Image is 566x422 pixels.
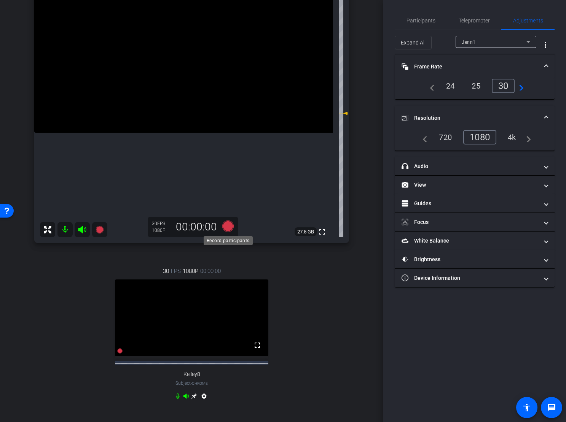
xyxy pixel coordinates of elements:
div: 1080 [463,130,496,144]
mat-icon: message [547,403,556,412]
mat-icon: settings [199,393,209,402]
button: More Options for Adjustments Panel [536,36,555,54]
mat-panel-title: Device Information [402,274,539,282]
mat-icon: navigate_before [418,133,427,142]
div: Frame Rate [395,79,555,99]
mat-panel-title: View [402,181,539,189]
mat-expansion-panel-header: White Balance [395,232,555,250]
mat-panel-title: Resolution [402,114,539,122]
mat-icon: fullscreen [317,227,327,236]
span: 00:00:00 [200,267,221,275]
div: 24 [440,79,461,92]
span: Chrome [192,381,208,386]
mat-expansion-panel-header: Guides [395,194,555,213]
div: 30 [152,221,171,227]
span: - [191,381,192,386]
mat-expansion-panel-header: Audio [395,157,555,175]
span: Adjustments [513,18,543,23]
span: Subject [175,380,208,387]
span: Participants [407,18,435,23]
mat-expansion-panel-header: Resolution [395,106,555,130]
mat-panel-title: Frame Rate [402,63,539,71]
div: 25 [466,79,486,92]
span: 27.5 GB [295,227,317,236]
mat-icon: navigate_next [515,81,524,90]
div: 720 [433,131,458,144]
mat-icon: navigate_before [426,81,435,90]
mat-expansion-panel-header: Frame Rate [395,54,555,79]
span: FPS [157,221,165,226]
div: Resolution [395,130,555,151]
div: 4k [502,131,522,144]
div: 30 [492,79,515,93]
span: FPS [171,267,181,275]
mat-icon: navigate_next [522,133,531,142]
mat-icon: fullscreen [253,341,262,350]
mat-expansion-panel-header: Brightness [395,250,555,268]
mat-panel-title: Brightness [402,255,539,263]
span: 30 [163,267,169,275]
mat-icon: accessibility [522,403,531,412]
span: Expand All [401,35,426,50]
mat-expansion-panel-header: View [395,176,555,194]
mat-panel-title: White Balance [402,237,539,245]
mat-expansion-panel-header: Focus [395,213,555,231]
span: Kelley8 [183,371,200,378]
mat-panel-title: Focus [402,218,539,226]
span: Teleprompter [459,18,490,23]
mat-panel-title: Guides [402,200,539,208]
div: Record participants [204,236,253,245]
button: Expand All [395,36,432,49]
mat-icon: 0 dB [339,109,348,118]
span: Jenn1 [462,40,476,45]
mat-icon: more_vert [541,40,550,49]
div: 1080P [152,227,171,233]
span: 1080P [183,267,198,275]
mat-expansion-panel-header: Device Information [395,269,555,287]
mat-panel-title: Audio [402,162,539,170]
div: 00:00:00 [171,221,222,233]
